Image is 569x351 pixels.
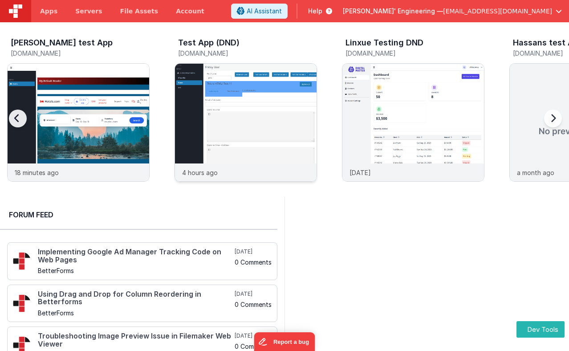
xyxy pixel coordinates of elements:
[516,321,565,338] button: Dev Tools
[120,7,159,16] span: File Assets
[343,7,562,16] button: [PERSON_NAME]' Engineering — [EMAIL_ADDRESS][DOMAIN_NAME]
[11,50,150,57] h5: [DOMAIN_NAME]
[38,290,233,306] h4: Using Drag and Drop for Column Reordering in Betterforms
[235,248,272,255] h5: [DATE]
[247,7,282,16] span: AI Assistant
[11,38,113,47] h3: [PERSON_NAME] test App
[178,38,240,47] h3: Test App (DND)
[7,242,277,280] a: Implementing Google Ad Manager Tracking Code on Web Pages BetterForms [DATE] 0 Comments
[517,168,554,177] p: a month ago
[182,168,218,177] p: 4 hours ago
[343,7,443,16] span: [PERSON_NAME]' Engineering —
[345,38,423,47] h3: Linxue Testing DND
[9,209,268,220] h2: Forum Feed
[178,50,317,57] h5: [DOMAIN_NAME]
[7,285,277,322] a: Using Drag and Drop for Column Reordering in Betterforms BetterForms [DATE] 0 Comments
[38,248,233,264] h4: Implementing Google Ad Manager Tracking Code on Web Pages
[235,290,272,298] h5: [DATE]
[13,294,31,312] img: 295_2.png
[231,4,288,19] button: AI Assistant
[38,310,233,316] h5: BetterForms
[235,259,272,265] h5: 0 Comments
[38,332,233,348] h4: Troubleshooting Image Preview Issue in Filemaker Web Viewer
[13,252,31,270] img: 295_2.png
[443,7,552,16] span: [EMAIL_ADDRESS][DOMAIN_NAME]
[350,168,371,177] p: [DATE]
[308,7,322,16] span: Help
[75,7,102,16] span: Servers
[235,301,272,308] h5: 0 Comments
[345,50,484,57] h5: [DOMAIN_NAME]
[254,332,315,351] iframe: Marker.io feedback button
[38,267,233,274] h5: BetterForms
[235,343,272,350] h5: 0 Comments
[235,332,272,339] h5: [DATE]
[40,7,57,16] span: Apps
